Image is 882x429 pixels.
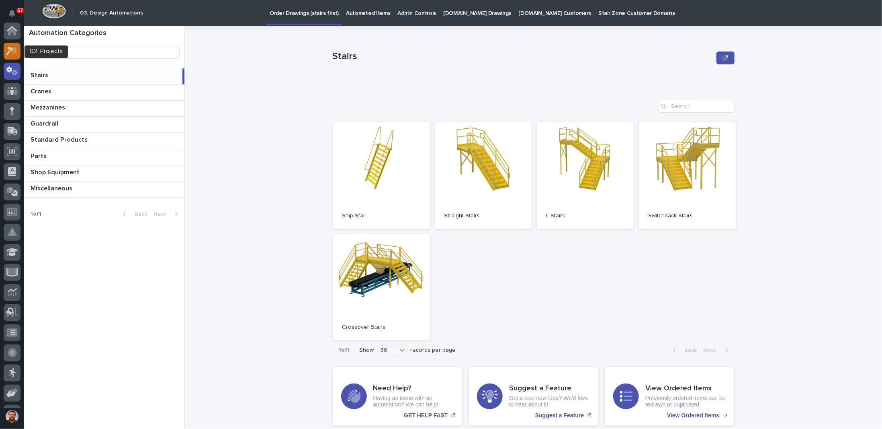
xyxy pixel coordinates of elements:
button: Back [117,210,150,218]
p: Stairs [31,70,50,79]
button: Notifications [4,5,20,22]
p: Standard Products [31,134,89,144]
p: 1 of 1 [333,340,356,360]
p: Switchback Stairs [649,212,726,219]
p: Previously ordered items can be redrawn or duplicated. [645,395,726,408]
a: MezzaninesMezzanines [24,101,184,117]
h3: Need Help? [373,384,454,393]
button: users-avatar [4,408,20,425]
a: Standard ProductsStandard Products [24,133,184,149]
p: Crossover Stairs [342,324,420,331]
a: Switchback Stairs [639,122,736,229]
p: Miscellaneous [31,183,74,192]
p: GET HELP FAST [404,412,448,419]
a: Crossover Stairs [333,234,430,340]
div: Notifications57 [10,10,20,23]
a: CranesCranes [24,85,184,101]
p: Having an issue with an automation? We can help! [373,395,454,408]
a: Straight Stairs [435,122,532,229]
p: Cranes [31,86,53,95]
p: L Stairs [546,212,624,219]
a: Suggest a Feature [469,367,598,426]
button: Next [150,210,184,218]
p: Suggest a Feature [535,412,584,419]
h3: Suggest a Feature [509,384,590,393]
a: Ship Stair [333,122,430,229]
p: 1 of 1 [24,204,48,224]
button: Back [667,347,700,354]
a: GET HELP FAST [333,367,462,426]
span: Next [153,211,171,217]
a: PartsParts [24,149,184,165]
span: Next [704,348,721,353]
p: View Ordered Items [667,412,719,419]
h3: View Ordered Items [645,384,726,393]
p: Guardrail [31,118,60,128]
a: GuardrailGuardrail [24,117,184,133]
p: records per page [411,347,456,354]
p: Ship Stair [342,212,420,219]
div: 36 [378,346,397,355]
p: Straight Stairs [444,212,522,219]
p: Stairs [333,51,714,62]
span: Back [130,211,147,217]
p: 57 [18,8,23,13]
a: StairsStairs [24,68,184,85]
img: Workspace Logo [42,4,66,19]
p: Show [360,347,374,354]
input: Search [29,46,180,59]
p: Got a cool new idea? We'd love to hear about it! [509,395,590,408]
a: MiscellaneousMiscellaneous [24,181,184,198]
p: Mezzanines [31,102,67,111]
p: Shop Equipment [31,167,81,176]
a: View Ordered Items [605,367,735,426]
span: Back [680,348,697,353]
h2: 03. Design Automations [80,10,143,16]
h1: Automation Categories [29,29,180,38]
a: L Stairs [537,122,634,229]
p: Parts [31,151,48,160]
input: Search [658,100,735,113]
a: Shop EquipmentShop Equipment [24,165,184,181]
button: Next [700,347,735,354]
